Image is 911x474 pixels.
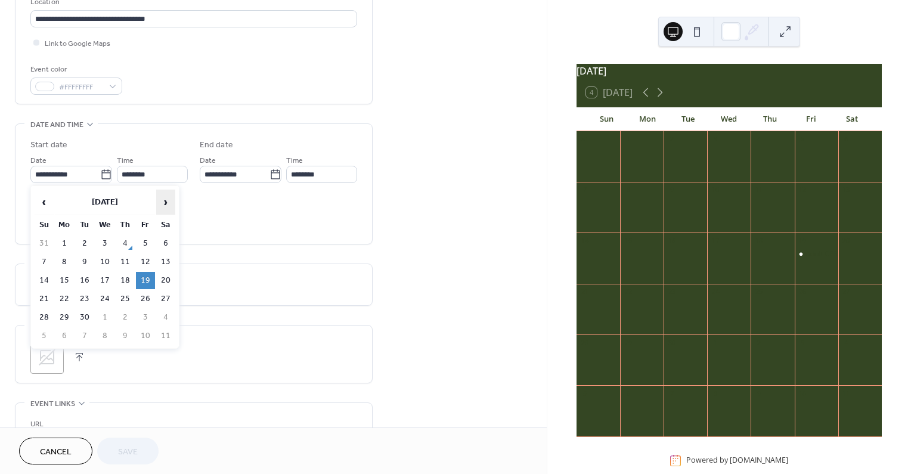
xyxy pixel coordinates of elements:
td: 23 [75,290,94,308]
div: Thu [749,107,791,131]
div: 10 [798,389,807,398]
td: 1 [95,309,114,326]
div: 6 [624,389,633,398]
td: 1 [55,235,74,252]
div: 9 [667,185,676,194]
td: 19 [136,272,155,289]
th: Su [35,216,54,234]
div: 5 [798,135,807,144]
div: 14 [580,236,589,245]
div: Mon [627,107,668,131]
td: 21 [35,290,54,308]
span: › [157,190,175,214]
div: 11 [842,389,851,398]
td: 2 [116,309,135,326]
td: 6 [55,327,74,345]
div: 8 [711,389,720,398]
td: 18 [116,272,135,289]
div: 12 [798,185,807,194]
div: 26 [798,287,807,296]
td: 7 [75,327,94,345]
td: 2 [75,235,94,252]
td: 22 [55,290,74,308]
div: 27 [842,287,851,296]
div: Fri [791,107,832,131]
div: 23 [667,287,676,296]
span: Date [200,154,216,167]
div: 19 [798,236,807,245]
div: ; [30,340,64,374]
div: 1 [624,135,633,144]
td: 9 [116,327,135,345]
td: 12 [136,253,155,271]
td: 25 [116,290,135,308]
span: Date [30,154,47,167]
div: 3 [711,135,720,144]
div: Sat [831,107,872,131]
td: 27 [156,290,175,308]
a: [DOMAIN_NAME] [730,456,788,466]
div: 8 [624,185,633,194]
div: 2 [754,338,763,347]
td: 7 [35,253,54,271]
div: 30 [667,338,676,347]
div: 6 [842,135,851,144]
td: 4 [116,235,135,252]
td: 16 [75,272,94,289]
td: 24 [95,290,114,308]
span: Time [286,154,303,167]
span: ‹ [35,190,53,214]
div: 16 [667,236,676,245]
td: 5 [35,327,54,345]
span: Cancel [40,446,72,458]
div: 3 [798,338,807,347]
th: Sa [156,216,175,234]
div: 9 [754,389,763,398]
div: 4 [842,338,851,347]
div: 10 [711,185,720,194]
th: We [95,216,114,234]
td: 9 [75,253,94,271]
div: 7 [667,389,676,398]
div: 7 [580,185,589,194]
span: #FFFFFFFF [59,81,103,94]
td: 20 [156,272,175,289]
td: 10 [95,253,114,271]
td: 17 [95,272,114,289]
div: End date [200,139,233,151]
th: Th [116,216,135,234]
div: 4 [754,135,763,144]
td: 13 [156,253,175,271]
td: 11 [116,253,135,271]
div: 17 [711,236,720,245]
td: 4 [156,309,175,326]
div: Sun [586,107,627,131]
div: Adult CPR/AED r.21 Training [805,249,898,259]
th: Tu [75,216,94,234]
div: 24 [711,287,720,296]
button: Cancel [19,438,92,464]
div: 21 [580,287,589,296]
div: 11 [754,185,763,194]
div: 15 [624,236,633,245]
div: 18 [754,236,763,245]
div: Tue [668,107,709,131]
div: Adult CPR/AED r.21 Training [795,249,838,259]
div: 28 [580,338,589,347]
th: Mo [55,216,74,234]
td: 3 [95,235,114,252]
td: 8 [55,253,74,271]
span: Time [117,154,134,167]
td: 14 [35,272,54,289]
td: 3 [136,309,155,326]
div: 25 [754,287,763,296]
div: Powered by [686,456,788,466]
th: [DATE] [55,190,155,215]
td: 11 [156,327,175,345]
td: 26 [136,290,155,308]
span: Event links [30,398,75,410]
div: 2 [667,135,676,144]
td: 28 [35,309,54,326]
td: 6 [156,235,175,252]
